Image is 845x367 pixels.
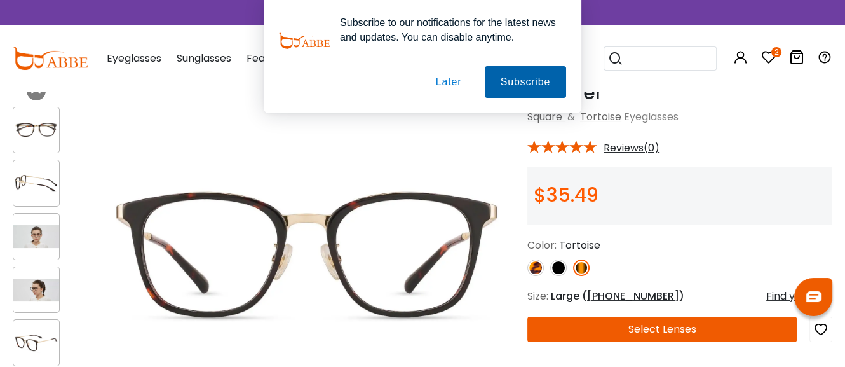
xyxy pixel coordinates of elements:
a: Tortoise [580,109,621,124]
img: Explorer Tortoise Metal Eyeglasses , NosePads Frames from ABBE Glasses [13,225,59,248]
span: [PHONE_NUMBER] [587,289,679,303]
span: Eyeglasses [624,109,679,124]
span: Reviews(0) [604,142,659,154]
a: Square [527,109,562,124]
button: Select Lenses [527,317,797,342]
img: Explorer Tortoise Metal Eyeglasses , NosePads Frames from ABBE Glasses [13,172,59,195]
img: Explorer Tortoise Metal Eyeglasses , NosePads Frames from ABBE Glasses [13,118,59,141]
span: Large ( ) [551,289,684,303]
div: Find your size [766,289,832,304]
button: Subscribe [485,66,566,98]
img: chat [806,291,821,302]
span: Tortoise [559,238,600,253]
img: Explorer Tortoise Metal Eyeglasses , NosePads Frames from ABBE Glasses [13,279,59,301]
span: Color: [527,238,557,253]
button: Later [420,66,477,98]
img: Explorer Tortoise Metal Eyeglasses , NosePads Frames from ABBE Glasses [13,331,59,354]
div: Subscribe to our notifications for the latest news and updates. You can disable anytime. [330,15,566,45]
span: $35.49 [534,181,598,209]
img: notification icon [279,15,330,66]
span: Size: [527,289,548,303]
span: & [565,109,578,124]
